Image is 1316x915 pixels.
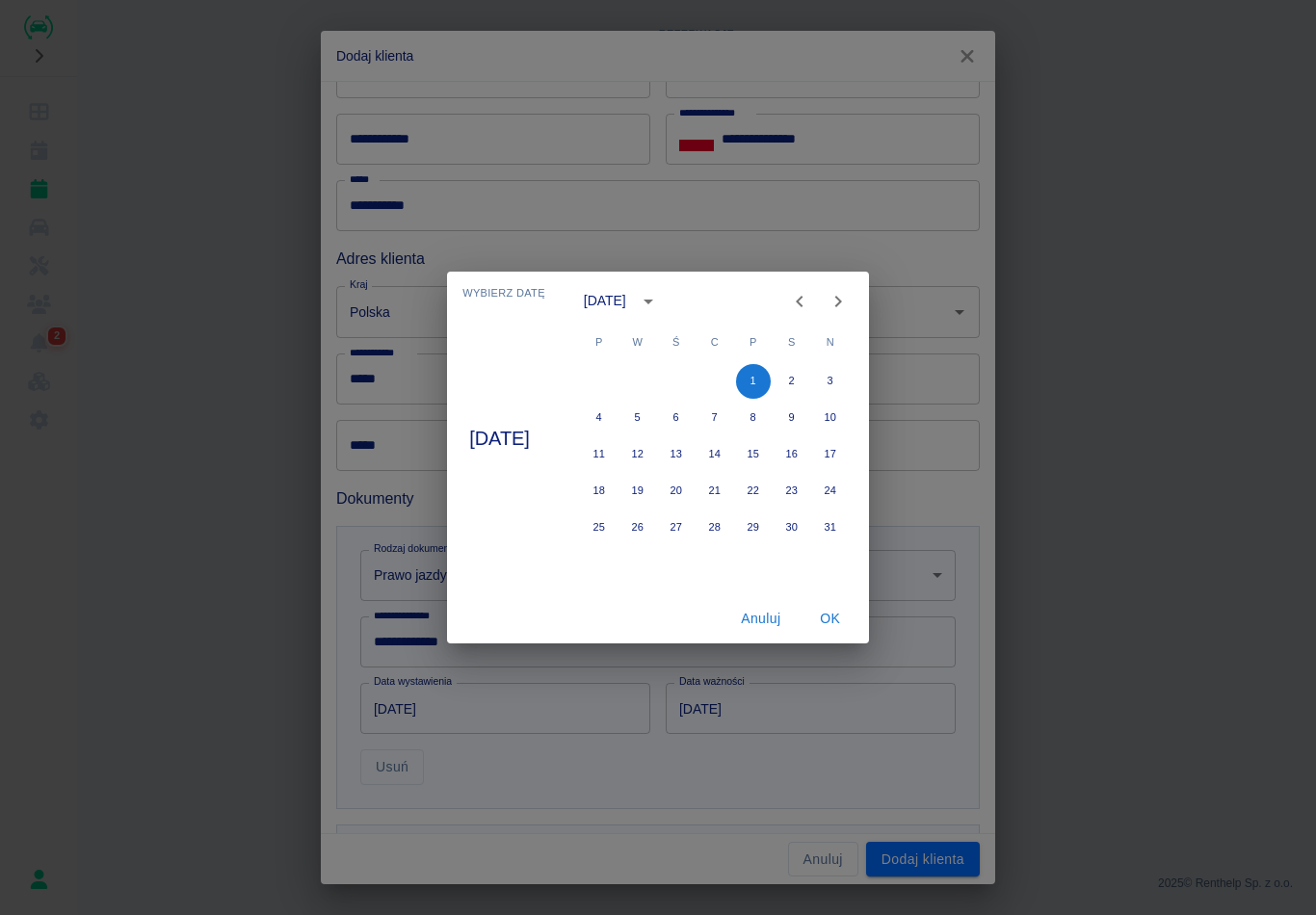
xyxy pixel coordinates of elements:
[775,474,809,509] button: 23
[659,474,694,509] button: 20
[813,437,848,472] button: 17
[469,427,530,450] h4: [DATE]
[813,474,848,509] button: 24
[697,324,732,362] span: czwartek
[730,601,792,637] button: Anuluj
[582,401,617,435] button: 4
[736,437,771,472] button: 15
[800,601,861,637] button: OK
[775,510,809,545] button: 30
[813,510,848,545] button: 31
[813,401,848,435] button: 10
[697,510,732,545] button: 28
[620,437,655,472] button: 12
[813,324,848,362] span: niedziela
[620,474,655,509] button: 19
[582,324,617,362] span: poniedziałek
[697,437,732,472] button: 14
[697,474,732,509] button: 21
[775,437,809,472] button: 16
[632,285,665,318] button: calendar view is open, switch to year view
[736,364,771,399] button: 1
[462,287,545,300] span: Wybierz datę
[736,474,771,509] button: 22
[659,437,694,472] button: 13
[736,510,771,545] button: 29
[697,401,732,435] button: 7
[620,324,655,362] span: wtorek
[659,510,694,545] button: 27
[620,401,655,435] button: 5
[620,510,655,545] button: 26
[775,364,809,399] button: 2
[582,437,617,472] button: 11
[582,510,617,545] button: 25
[780,282,819,321] button: Previous month
[736,401,771,435] button: 8
[584,291,626,311] div: [DATE]
[659,324,694,362] span: środa
[736,324,771,362] span: piątek
[775,324,809,362] span: sobota
[582,474,617,509] button: 18
[813,364,848,399] button: 3
[819,282,857,321] button: Next month
[775,401,809,435] button: 9
[659,401,694,435] button: 6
